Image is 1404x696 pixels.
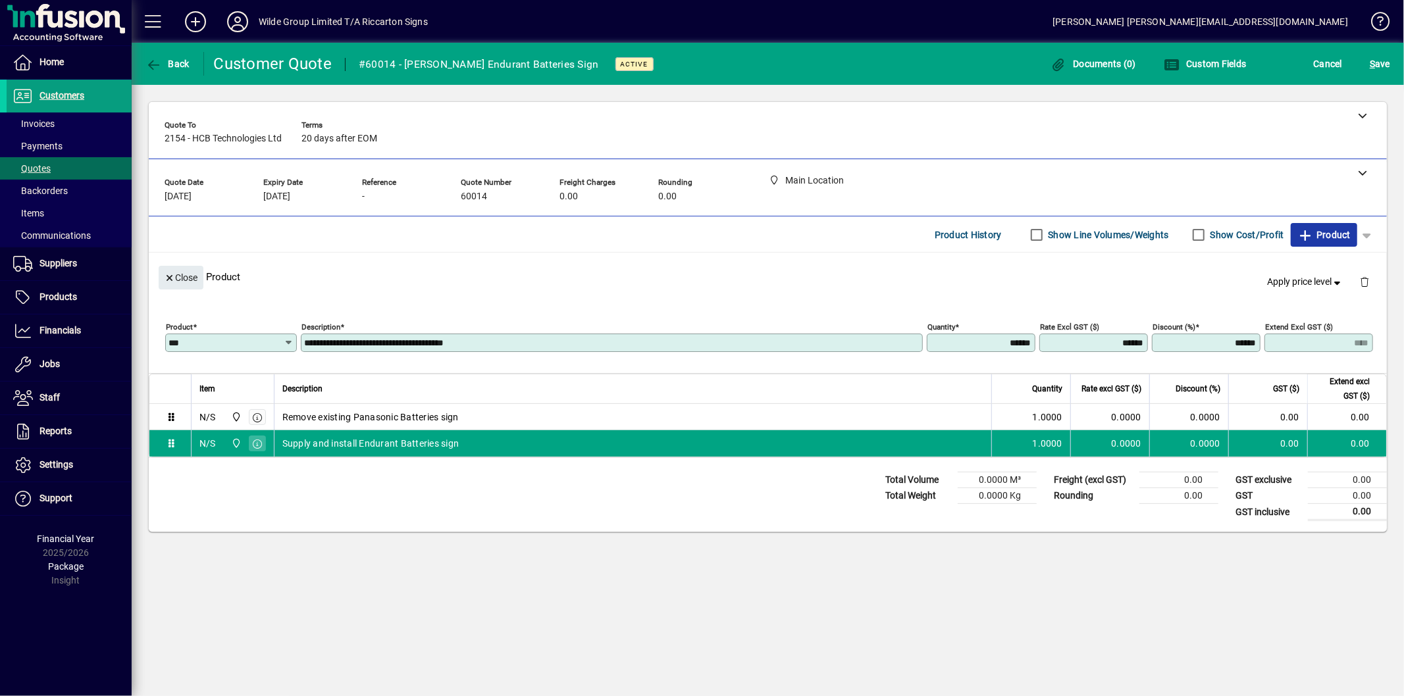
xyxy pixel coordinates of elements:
td: 0.00 [1308,488,1387,504]
label: Show Cost/Profit [1208,228,1284,241]
span: 0.00 [559,191,578,202]
td: 0.0000 [1149,430,1228,457]
button: Profile [217,10,259,34]
a: Backorders [7,180,132,202]
span: Apply price level [1268,275,1344,289]
td: 0.0000 Kg [958,488,1037,504]
span: 2154 - HCB Technologies Ltd [165,134,282,144]
span: 60014 [461,191,487,202]
span: Item [199,382,215,396]
span: Product [1297,224,1351,245]
span: 1.0000 [1033,437,1063,450]
span: Close [164,267,198,289]
a: Jobs [7,348,132,381]
span: Communications [13,230,91,241]
span: GST ($) [1273,382,1299,396]
a: Financials [7,314,132,347]
td: 0.00 [1308,504,1387,520]
td: 0.0000 [1149,404,1228,430]
td: Rounding [1047,488,1139,504]
a: Communications [7,224,132,247]
span: 1.0000 [1033,410,1063,424]
span: Invoices [13,118,55,129]
a: Support [7,482,132,515]
a: Staff [7,382,132,414]
span: Settings [39,459,73,470]
span: Extend excl GST ($) [1316,374,1370,403]
span: ave [1370,53,1390,74]
span: Items [13,208,44,218]
span: Financials [39,325,81,336]
span: 0.00 [658,191,677,202]
div: 0.0000 [1079,437,1141,450]
div: Wilde Group Limited T/A Riccarton Signs [259,11,428,32]
span: Cancel [1314,53,1343,74]
label: Show Line Volumes/Weights [1046,228,1169,241]
td: 0.00 [1307,404,1386,430]
td: 0.00 [1228,404,1307,430]
span: Supply and install Endurant Batteries sign [282,437,459,450]
button: Product [1291,223,1357,247]
span: Main Location [228,410,243,424]
mat-label: Quantity [927,322,955,332]
td: Freight (excl GST) [1047,472,1139,488]
span: Staff [39,392,60,403]
span: Main Location [228,436,243,451]
a: Payments [7,135,132,157]
span: Back [145,59,190,69]
button: Add [174,10,217,34]
a: Products [7,281,132,314]
span: - [362,191,365,202]
span: [DATE] [263,191,290,202]
button: Custom Fields [1160,52,1250,76]
button: Close [159,266,203,289]
span: S [1370,59,1375,69]
td: GST inclusive [1229,504,1308,520]
app-page-header-button: Close [155,271,207,283]
button: Product History [929,223,1007,247]
span: Products [39,291,77,302]
span: Support [39,493,72,503]
mat-label: Discount (%) [1153,322,1195,332]
div: Customer Quote [214,53,332,74]
span: 20 days after EOM [301,134,377,144]
span: Backorders [13,186,68,196]
span: Package [48,561,84,572]
a: Settings [7,449,132,482]
td: Total Weight [879,488,958,504]
span: Jobs [39,359,60,369]
div: [PERSON_NAME] [PERSON_NAME][EMAIL_ADDRESS][DOMAIN_NAME] [1053,11,1348,32]
span: Remove existing Panasonic Batteries sign [282,410,459,424]
span: Payments [13,141,63,151]
div: N/S [199,410,216,424]
button: Documents (0) [1047,52,1139,76]
span: Home [39,57,64,67]
span: Product History [935,224,1002,245]
span: Quantity [1032,382,1062,396]
span: Description [282,382,323,396]
td: GST [1229,488,1308,504]
span: Rate excl GST ($) [1081,382,1141,396]
td: 0.00 [1139,488,1218,504]
span: Active [621,60,648,68]
div: #60014 - [PERSON_NAME] Endurant Batteries Sign [359,54,599,75]
td: 0.00 [1228,430,1307,457]
span: Customers [39,90,84,101]
td: 0.00 [1307,430,1386,457]
div: N/S [199,437,216,450]
td: GST exclusive [1229,472,1308,488]
span: Reports [39,426,72,436]
span: Documents (0) [1051,59,1136,69]
td: 0.00 [1308,472,1387,488]
button: Cancel [1311,52,1346,76]
a: Invoices [7,112,132,135]
a: Home [7,46,132,79]
a: Suppliers [7,247,132,280]
span: Financial Year [38,534,95,544]
div: Product [149,253,1387,301]
button: Delete [1349,266,1380,297]
app-page-header-button: Back [132,52,204,76]
span: Suppliers [39,258,77,268]
span: Quotes [13,163,51,174]
a: Quotes [7,157,132,180]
